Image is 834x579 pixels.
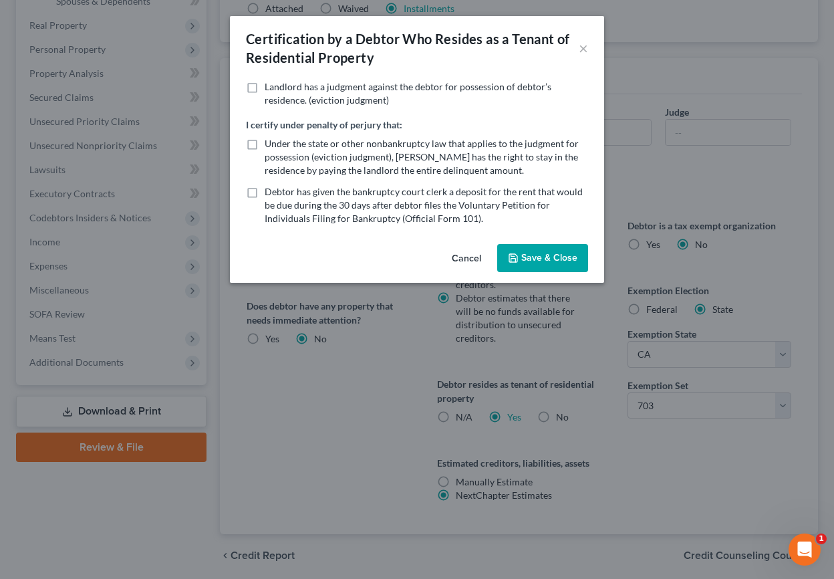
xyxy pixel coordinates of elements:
span: Debtor has given the bankruptcy court clerk a deposit for the rent that would be due during the 3... [265,186,583,224]
button: × [579,40,588,56]
button: Save & Close [497,244,588,272]
label: I certify under penalty of perjury that: [246,118,402,132]
span: Under the state or other nonbankruptcy law that applies to the judgment for possession (eviction ... [265,138,579,176]
span: 1 [816,534,827,544]
div: Certification by a Debtor Who Resides as a Tenant of Residential Property [246,29,579,67]
span: Landlord has a judgment against the debtor for possession of debtor’s residence. (eviction judgment) [265,81,551,106]
iframe: Intercom live chat [789,534,821,566]
button: Cancel [441,245,492,272]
